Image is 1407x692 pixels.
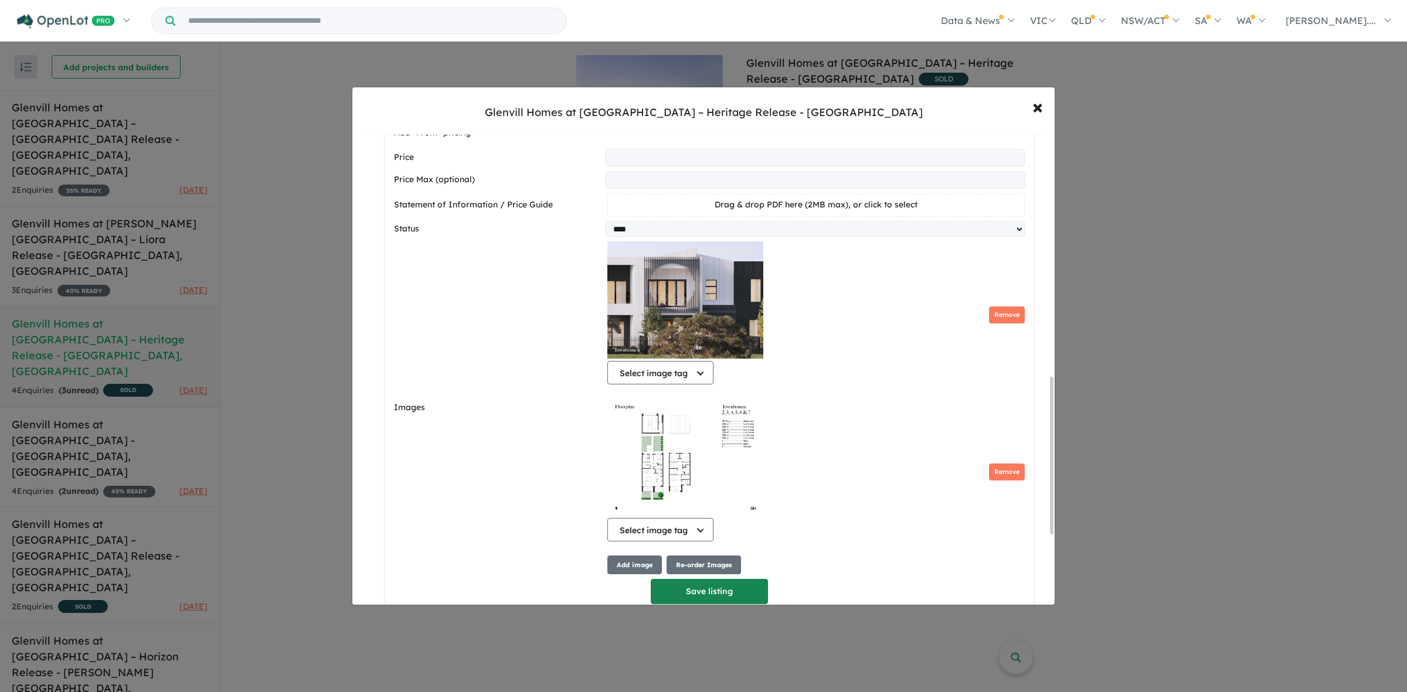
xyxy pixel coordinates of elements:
[394,401,603,415] label: Images
[485,105,923,120] div: Glenvill Homes at [GEOGRAPHIC_DATA] – Heritage Release - [GEOGRAPHIC_DATA]
[607,361,713,384] button: Select image tag
[607,518,713,541] button: Select image tag
[394,222,601,236] label: Status
[178,8,564,33] input: Try estate name, suburb, builder or developer
[1032,94,1043,119] span: ×
[989,463,1025,480] button: Remove
[394,198,603,212] label: Statement of Information / Price Guide
[989,306,1025,323] button: Remove
[394,173,601,187] label: Price Max (optional)
[17,14,115,29] img: Openlot PRO Logo White
[715,199,917,210] span: Drag & drop PDF here (2MB max), or click to select
[667,555,741,575] button: Re-order Images
[651,579,768,604] button: Save listing
[607,555,662,575] button: Add image
[1286,15,1376,26] span: [PERSON_NAME]....
[607,398,764,516] img: Glenvill Homes on Artois Road, Alira - Berwick - Lot 692
[394,151,601,165] label: Price
[607,241,764,359] img: Glenvill Homes on Artois Road, Alira - Berwick - Lot 692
